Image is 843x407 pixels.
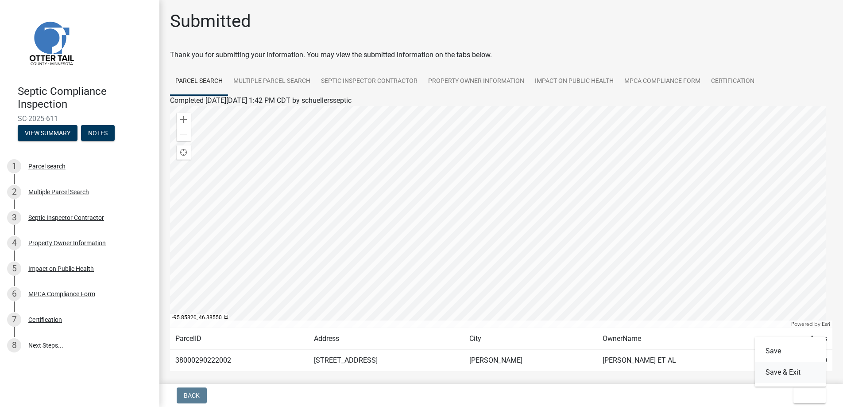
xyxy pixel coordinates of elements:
td: [PERSON_NAME] [464,350,597,372]
div: Zoom out [177,127,191,141]
a: Impact on Public Health [530,67,619,96]
td: Acres [773,328,832,350]
button: Notes [81,125,115,141]
a: Certification [706,67,760,96]
div: Powered by [789,321,832,328]
wm-modal-confirm: Notes [81,130,115,137]
div: Zoom in [177,113,191,127]
div: Septic Inspector Contractor [28,215,104,221]
div: Parcel search [28,163,66,169]
div: 7 [7,313,21,327]
div: Property Owner Information [28,240,106,246]
div: 1 [7,159,21,173]
h4: Septic Compliance Inspection [18,85,152,111]
div: 5 [7,262,21,276]
button: Exit [793,387,826,403]
button: Back [177,387,207,403]
div: Find my location [177,145,191,160]
div: MPCA Compliance Form [28,291,95,297]
td: ParcelID [170,328,309,350]
a: Parcel search [170,67,228,96]
div: Multiple Parcel Search [28,189,89,195]
a: Esri [822,321,830,327]
td: 38000290222002 [170,350,309,372]
a: Property Owner Information [423,67,530,96]
div: 4 [7,236,21,250]
span: Exit [800,392,813,399]
div: 8 [7,338,21,352]
div: Thank you for submitting your information. You may view the submitted information on the tabs below. [170,50,832,60]
td: City [464,328,597,350]
div: 2 [7,185,21,199]
a: Multiple Parcel Search [228,67,316,96]
td: [PERSON_NAME] ET AL [597,350,773,372]
wm-modal-confirm: Summary [18,130,77,137]
div: Certification [28,317,62,323]
button: Save [755,340,826,362]
a: Septic Inspector Contractor [316,67,423,96]
button: View Summary [18,125,77,141]
div: Exit [755,337,826,387]
div: 6 [7,287,21,301]
a: MPCA Compliance Form [619,67,706,96]
div: 3 [7,211,21,225]
td: OwnerName [597,328,773,350]
td: Address [309,328,464,350]
img: Otter Tail County, Minnesota [18,9,84,76]
span: Back [184,392,200,399]
td: [STREET_ADDRESS] [309,350,464,372]
button: Save & Exit [755,362,826,383]
h1: Submitted [170,11,251,32]
div: Impact on Public Health [28,266,94,272]
span: Completed [DATE][DATE] 1:42 PM CDT by schuellersseptic [170,96,352,105]
span: SC-2025-611 [18,114,142,123]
